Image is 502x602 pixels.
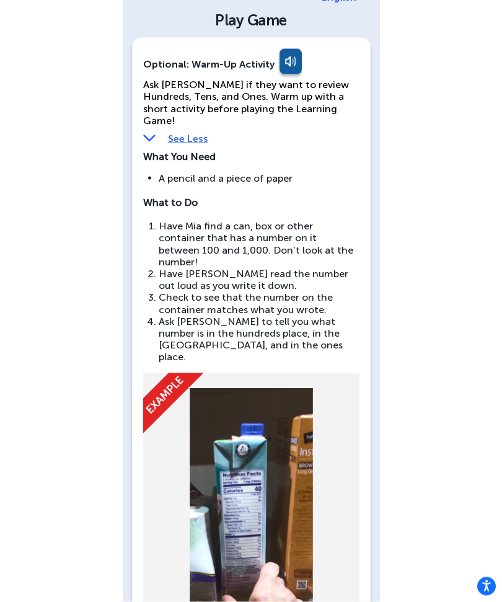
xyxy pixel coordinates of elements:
li: Ask [PERSON_NAME] to tell you what number is in the hundreds place, in the [GEOGRAPHIC_DATA], and... [159,316,359,363]
p: Ask [PERSON_NAME] if they want to review Hundreds, Tens, and Ones. Warm up with a short activity ... [143,79,359,126]
img: down-arrow.svg [143,133,156,144]
strong: What You Need [143,151,216,162]
strong: What to Do [143,197,198,208]
li: Have [PERSON_NAME] read the number out loud as you write it down. [159,268,359,291]
div: Optional: Warm-Up Activity [143,49,359,79]
a: See Less [143,133,359,144]
li: Have Mia find a can, box or other container that has a number on it between 100 and 1,000. Don’t ... [159,220,359,268]
li: Check to see that the number on the container matches what you wrote. [159,291,359,315]
div: Play Game [145,13,358,28]
li: A pencil and a piece of paper [159,172,359,184]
